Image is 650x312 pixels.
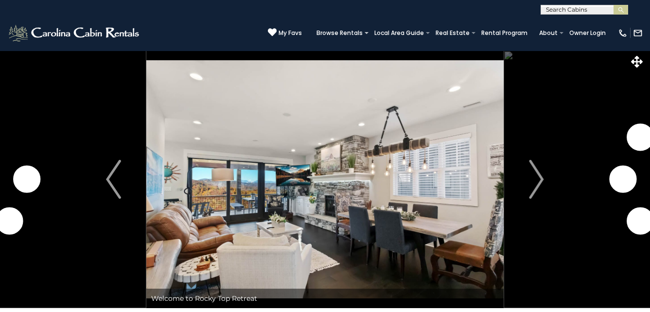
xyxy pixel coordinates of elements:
[312,26,368,40] a: Browse Rentals
[633,28,643,38] img: mail-regular-white.png
[7,23,142,43] img: White-1-2.png
[106,160,121,199] img: arrow
[369,26,429,40] a: Local Area Guide
[564,26,611,40] a: Owner Login
[476,26,532,40] a: Rental Program
[431,26,474,40] a: Real Estate
[504,51,569,308] button: Next
[529,160,544,199] img: arrow
[268,28,302,38] a: My Favs
[146,289,504,308] div: Welcome to Rocky Top Retreat
[618,28,628,38] img: phone-regular-white.png
[279,29,302,37] span: My Favs
[81,51,146,308] button: Previous
[534,26,562,40] a: About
